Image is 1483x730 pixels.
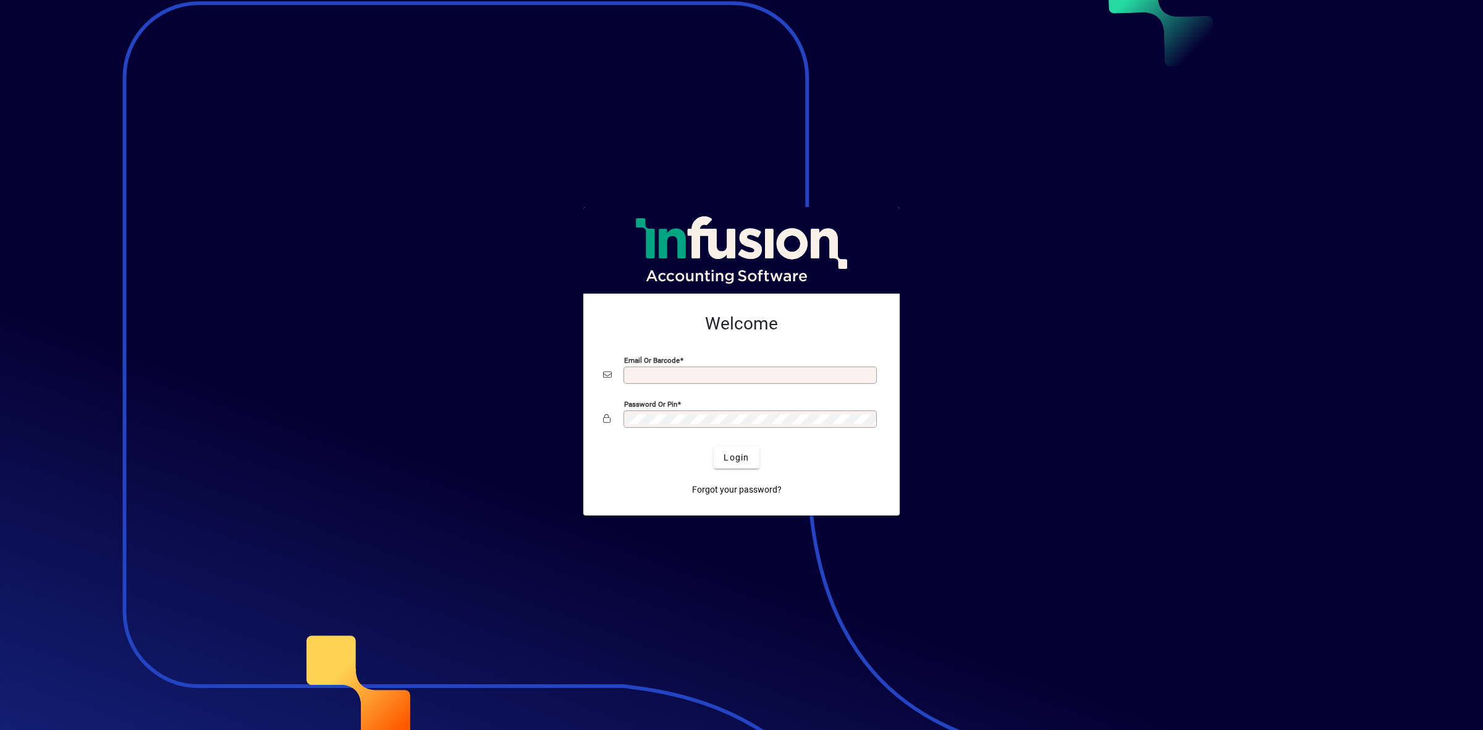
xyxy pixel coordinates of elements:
[687,478,787,501] a: Forgot your password?
[724,451,749,464] span: Login
[624,400,677,409] mat-label: Password or Pin
[714,446,759,469] button: Login
[603,313,880,334] h2: Welcome
[692,483,782,496] span: Forgot your password?
[624,356,680,365] mat-label: Email or Barcode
